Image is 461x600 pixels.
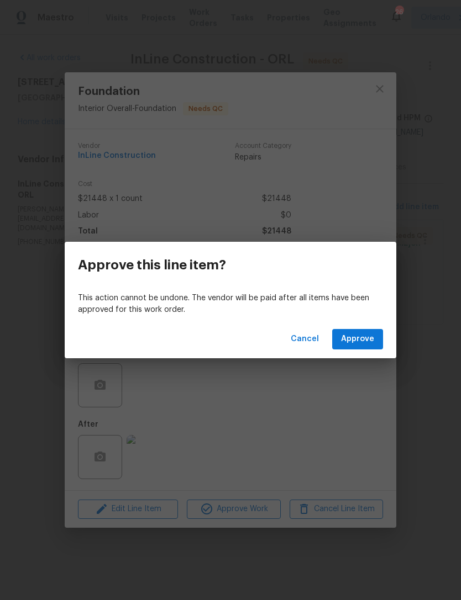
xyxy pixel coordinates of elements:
button: Cancel [286,329,323,349]
p: This action cannot be undone. The vendor will be paid after all items have been approved for this... [78,293,383,316]
span: Cancel [291,332,319,346]
button: Approve [332,329,383,349]
h3: Approve this line item? [78,257,226,273]
span: Approve [341,332,374,346]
